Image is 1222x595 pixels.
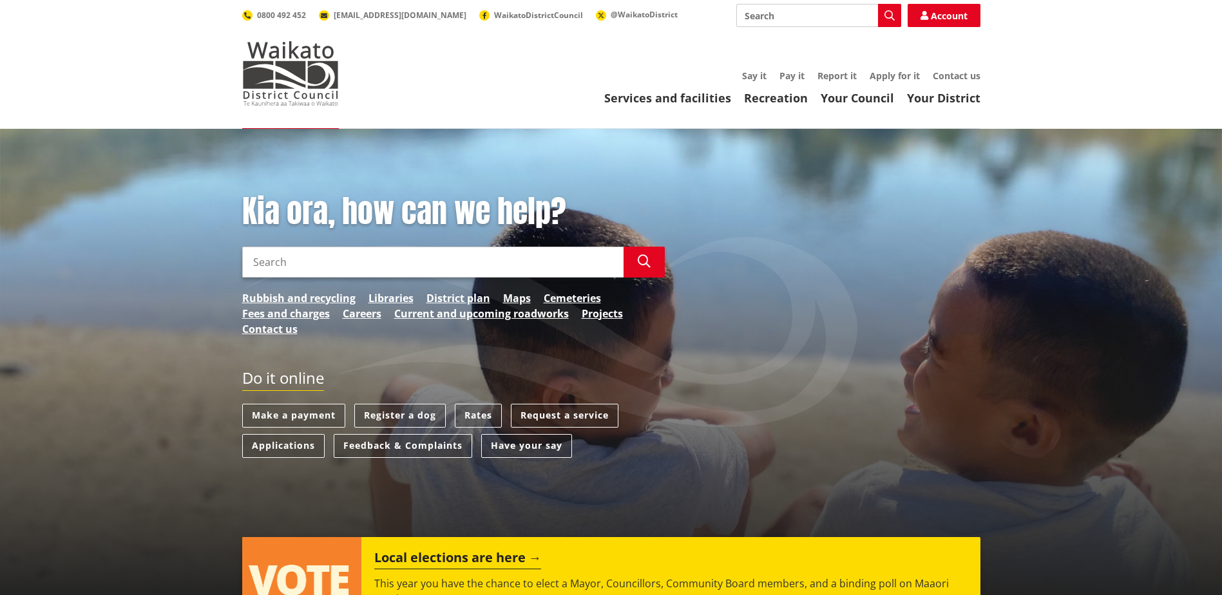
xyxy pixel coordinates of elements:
[503,290,531,306] a: Maps
[455,404,502,428] a: Rates
[242,321,298,337] a: Contact us
[744,90,808,106] a: Recreation
[242,10,306,21] a: 0800 492 452
[354,404,446,428] a: Register a dog
[736,4,901,27] input: Search input
[907,90,980,106] a: Your District
[908,4,980,27] a: Account
[257,10,306,21] span: 0800 492 452
[821,90,894,106] a: Your Council
[334,434,472,458] a: Feedback & Complaints
[870,70,920,82] a: Apply for it
[742,70,767,82] a: Say it
[242,369,324,392] h2: Do it online
[242,404,345,428] a: Make a payment
[544,290,601,306] a: Cemeteries
[494,10,583,21] span: WaikatoDistrictCouncil
[604,90,731,106] a: Services and facilities
[242,290,356,306] a: Rubbish and recycling
[368,290,414,306] a: Libraries
[343,306,381,321] a: Careers
[242,434,325,458] a: Applications
[933,70,980,82] a: Contact us
[394,306,569,321] a: Current and upcoming roadworks
[611,9,678,20] span: @WaikatoDistrict
[817,70,857,82] a: Report it
[426,290,490,306] a: District plan
[242,193,665,231] h1: Kia ora, how can we help?
[779,70,805,82] a: Pay it
[479,10,583,21] a: WaikatoDistrictCouncil
[242,306,330,321] a: Fees and charges
[511,404,618,428] a: Request a service
[582,306,623,321] a: Projects
[242,247,624,278] input: Search input
[319,10,466,21] a: [EMAIL_ADDRESS][DOMAIN_NAME]
[596,9,678,20] a: @WaikatoDistrict
[242,41,339,106] img: Waikato District Council - Te Kaunihera aa Takiwaa o Waikato
[334,10,466,21] span: [EMAIL_ADDRESS][DOMAIN_NAME]
[374,550,541,569] h2: Local elections are here
[481,434,572,458] a: Have your say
